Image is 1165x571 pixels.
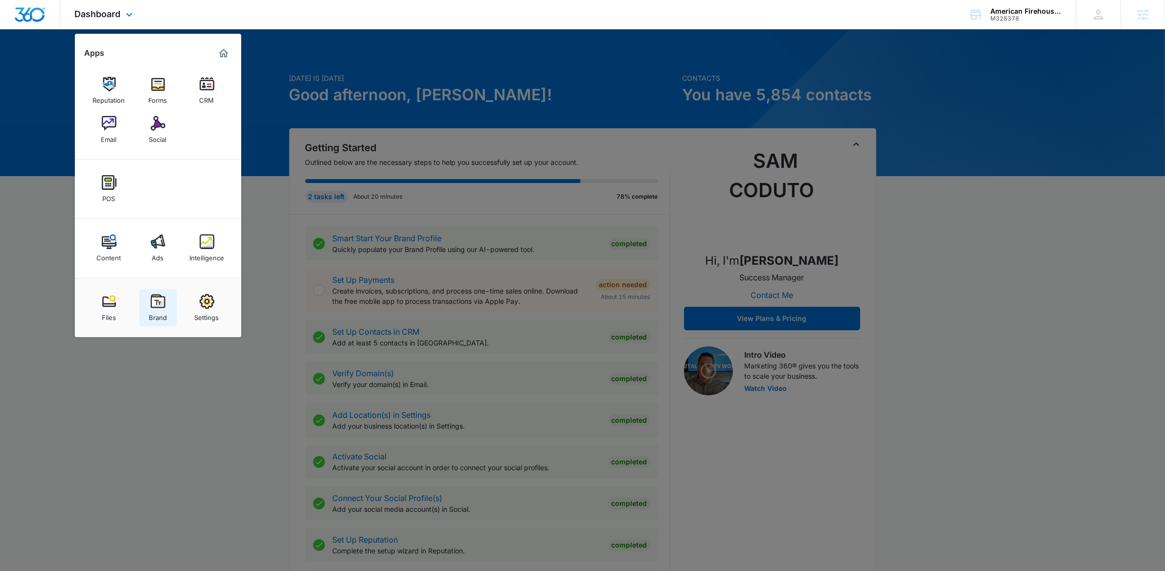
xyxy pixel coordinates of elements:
a: POS [91,170,128,207]
a: Ads [139,229,177,267]
div: Reputation [93,91,125,104]
div: Files [102,309,116,321]
a: Forms [139,72,177,109]
div: Content [97,249,121,262]
div: Domain: [DOMAIN_NAME] [25,25,108,33]
a: CRM [188,72,226,109]
a: Brand [139,289,177,326]
div: Settings [195,309,219,321]
div: account name [990,7,1062,15]
a: Marketing 360® Dashboard [216,46,231,61]
div: Domain Overview [37,58,88,64]
div: CRM [200,91,214,104]
a: Files [91,289,128,326]
div: Email [101,131,117,143]
div: v 4.0.25 [27,16,48,23]
div: Forms [149,91,167,104]
div: account id [990,15,1062,22]
div: Intelligence [189,249,224,262]
a: Content [91,229,128,267]
img: tab_keywords_by_traffic_grey.svg [97,57,105,65]
div: Brand [149,309,167,321]
div: Keywords by Traffic [108,58,165,64]
a: Intelligence [188,229,226,267]
a: Settings [188,289,226,326]
div: Social [149,131,167,143]
a: Social [139,111,177,148]
div: Ads [152,249,164,262]
div: POS [103,190,115,203]
img: tab_domain_overview_orange.svg [26,57,34,65]
a: Email [91,111,128,148]
span: Dashboard [75,9,121,19]
img: website_grey.svg [16,25,23,33]
img: logo_orange.svg [16,16,23,23]
h2: Apps [85,48,105,58]
a: Reputation [91,72,128,109]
